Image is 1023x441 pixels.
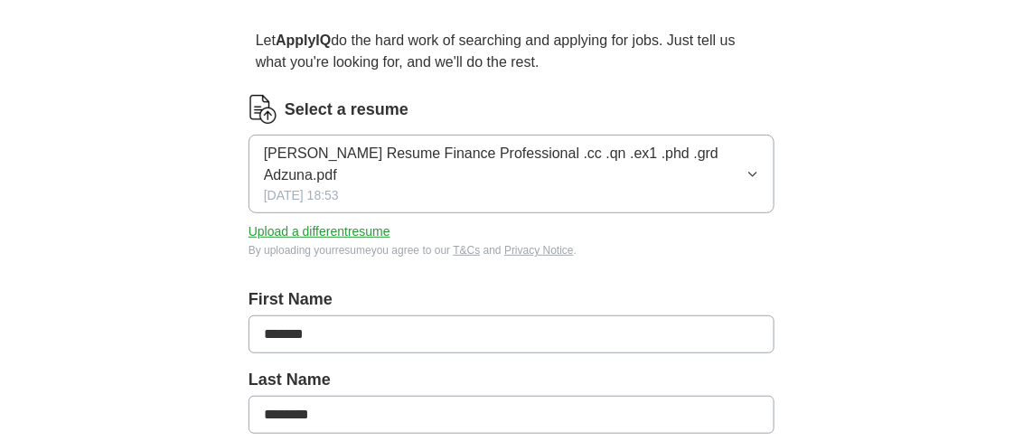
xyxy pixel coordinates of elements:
button: [PERSON_NAME] Resume Finance Professional .cc .qn .ex1 .phd .grd Adzuna.pdf[DATE] 18:53 [249,135,774,213]
button: Upload a differentresume [249,222,390,241]
a: Privacy Notice [504,244,574,257]
img: CV Icon [249,95,277,124]
label: First Name [249,287,774,312]
label: Last Name [249,368,774,392]
span: [PERSON_NAME] Resume Finance Professional .cc .qn .ex1 .phd .grd Adzuna.pdf [264,143,746,186]
span: [DATE] 18:53 [264,186,339,205]
p: Let do the hard work of searching and applying for jobs. Just tell us what you're looking for, an... [249,23,774,80]
label: Select a resume [285,98,408,122]
div: By uploading your resume you agree to our and . [249,242,774,258]
strong: ApplyIQ [276,33,331,48]
a: T&Cs [453,244,480,257]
